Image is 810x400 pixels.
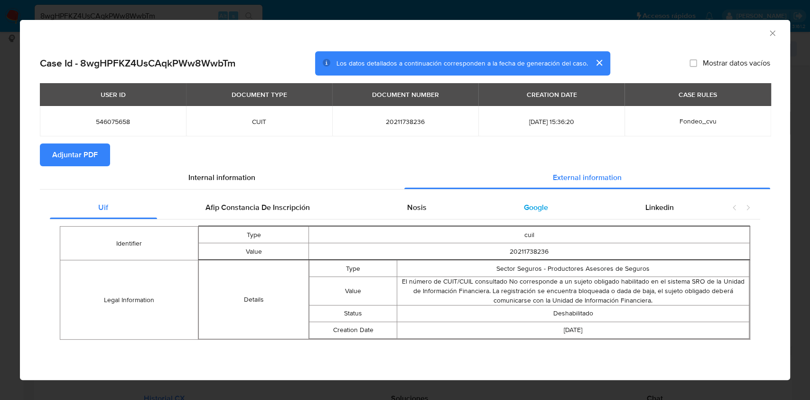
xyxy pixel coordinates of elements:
td: Sector Seguros - Productores Asesores de Seguros [397,260,749,277]
div: CASE RULES [673,86,723,103]
span: External information [553,172,622,183]
td: Type [309,260,397,277]
td: Value [198,243,308,260]
td: Legal Information [60,260,198,340]
td: Details [198,260,308,339]
td: Deshabilitado [397,305,749,322]
td: Type [198,227,308,243]
td: Status [309,305,397,322]
td: cuil [309,227,750,243]
span: 546075658 [51,117,175,126]
button: Adjuntar PDF [40,143,110,166]
span: [DATE] 15:36:20 [490,117,613,126]
div: Detailed external info [50,196,722,219]
div: CREATION DATE [521,86,582,103]
span: Google [524,202,548,213]
input: Mostrar datos vacíos [689,59,697,67]
div: DOCUMENT NUMBER [366,86,445,103]
span: Fondeo_cvu [679,116,716,126]
td: Value [309,277,397,305]
span: Uif [98,202,108,213]
div: closure-recommendation-modal [20,20,790,380]
td: Creation Date [309,322,397,339]
div: USER ID [95,86,131,103]
h2: Case Id - 8wgHPFKZ4UsCAqkPWw8WwbTm [40,57,236,69]
span: 20211738236 [344,117,467,126]
td: Identifier [60,227,198,260]
span: Mostrar datos vacíos [703,58,770,68]
td: 20211738236 [309,243,750,260]
div: Detailed info [40,166,770,189]
span: Linkedin [645,202,674,213]
span: Nosis [407,202,427,213]
span: Afip Constancia De Inscripción [205,202,310,213]
button: cerrar [587,51,610,74]
td: [DATE] [397,322,749,339]
span: Adjuntar PDF [52,144,98,165]
button: Cerrar ventana [768,29,776,37]
span: Internal information [188,172,255,183]
td: El número de CUIT/CUIL consultado No corresponde a un sujeto obligado habilitado en el sistema SR... [397,277,749,305]
span: Los datos detallados a continuación corresponden a la fecha de generación del caso. [336,58,587,68]
div: DOCUMENT TYPE [226,86,293,103]
span: CUIT [197,117,321,126]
